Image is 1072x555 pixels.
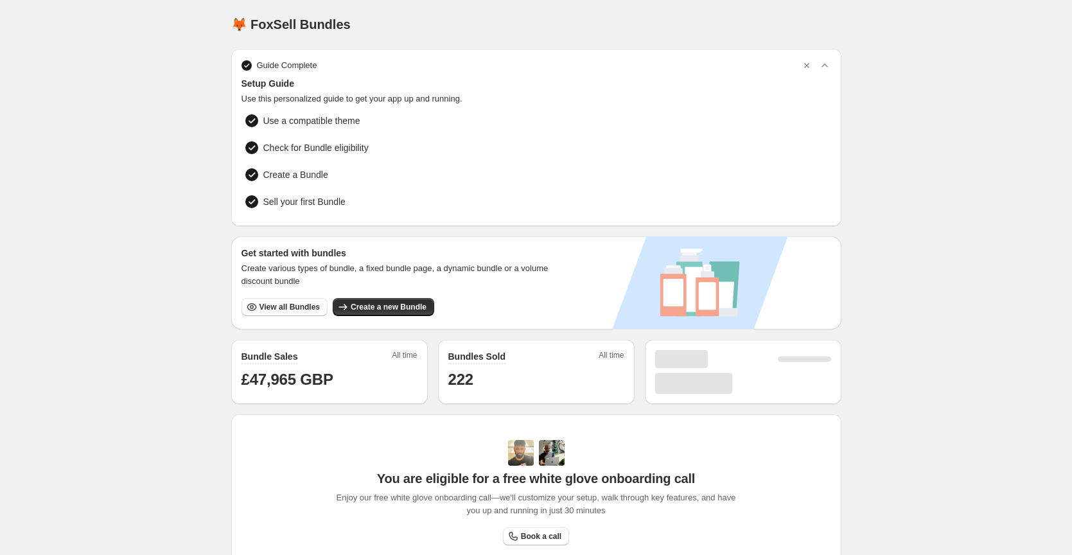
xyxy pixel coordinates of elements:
img: Adi [508,440,534,466]
h1: 🦊 FoxSell Bundles [231,17,351,32]
span: Create a new Bundle [351,302,426,312]
span: You are eligible for a free white glove onboarding call [377,471,695,486]
span: Check for Bundle eligibility [263,141,369,154]
h2: Bundle Sales [242,350,298,363]
h2: Bundles Sold [448,350,505,363]
h1: 222 [448,369,624,390]
span: Use a compatible theme [263,114,360,127]
a: Book a call [503,527,569,545]
span: All time [599,350,624,364]
span: Guide Complete [257,59,317,72]
span: All time [392,350,417,364]
span: Use this personalized guide to get your app up and running. [242,92,831,105]
span: Enjoy our free white glove onboarding call—we'll customize your setup, walk through key features,... [330,491,742,517]
span: Setup Guide [242,77,831,90]
span: View all Bundles [259,302,320,312]
button: View all Bundles [242,298,328,316]
span: Sell your first Bundle [263,195,346,208]
button: Create a new Bundle [333,298,434,316]
h3: Get started with bundles [242,247,561,260]
img: Prakhar [539,440,565,466]
span: Create various types of bundle, a fixed bundle page, a dynamic bundle or a volume discount bundle [242,262,561,288]
h1: £47,965 GBP [242,369,417,390]
span: Book a call [521,531,561,542]
span: Create a Bundle [263,168,328,181]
